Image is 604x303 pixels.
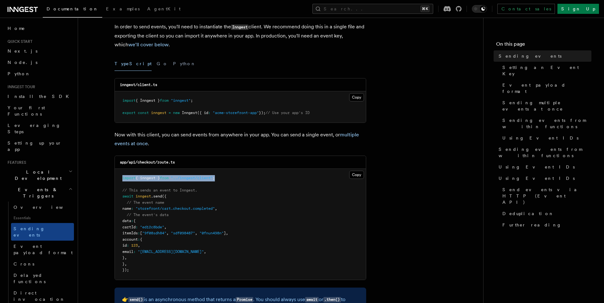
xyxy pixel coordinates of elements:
[122,243,127,248] span: id
[191,98,193,103] span: ;
[102,2,143,17] a: Examples
[5,39,32,44] span: Quick start
[160,176,169,180] span: from
[8,123,61,134] span: Leveraging Steps
[500,208,591,219] a: Deduplication
[502,135,579,141] span: Using Event IDs
[5,184,74,202] button: Events & Triggers
[266,111,310,115] span: // Use your app's ID
[204,249,206,254] span: ,
[5,166,74,184] button: Local Development
[122,237,138,242] span: account
[157,57,168,71] button: Go
[122,219,131,223] span: data
[8,71,31,76] span: Python
[169,111,171,115] span: =
[136,225,138,229] span: :
[11,223,74,241] a: Sending events
[5,68,74,79] a: Python
[140,225,164,229] span: "ed12c8bde"
[173,111,180,115] span: new
[5,137,74,155] a: Setting up your app
[500,115,591,132] a: Sending events from within functions
[5,102,74,120] a: Your first Functions
[128,42,169,48] a: we'll cover below
[197,111,208,115] span: ({ id
[259,111,266,115] span: });
[502,210,554,217] span: Deduplication
[127,213,169,217] span: // The event's data
[496,144,591,161] a: Sending events from within functions
[115,130,366,148] p: Now with this client, you can send events from anywhere in your app. You can send a single event,...
[133,249,136,254] span: :
[140,237,142,242] span: {
[499,164,575,170] span: Using Event IDs
[421,6,429,12] kbd: ⌘K
[122,231,138,235] span: itemIds
[171,231,195,235] span: "sdf098487"
[142,231,166,235] span: "9f08sdh84"
[14,290,65,302] span: Direct invocation
[8,105,45,117] span: Your first Functions
[5,45,74,57] a: Next.js
[349,171,364,179] button: Copy
[5,186,69,199] span: Events & Triggers
[5,160,26,165] span: Features
[502,222,562,228] span: Further reading
[8,140,62,152] span: Setting up your app
[160,98,169,103] span: from
[8,25,25,31] span: Home
[131,243,138,248] span: 123
[136,206,215,211] span: "storefront/cart.checkout.completed"
[499,53,562,59] span: Sending events
[499,146,591,159] span: Sending events from within functions
[496,173,591,184] a: Using Event IDs
[120,160,175,164] code: app/api/checkout/route.ts
[502,64,591,77] span: Setting an Event Key
[199,231,224,235] span: "0fnun498n"
[502,100,591,112] span: Sending multiple events at once
[131,206,133,211] span: :
[349,93,364,101] button: Copy
[122,98,136,103] span: import
[5,91,74,102] a: Install the SDK
[136,194,151,198] span: inngest
[164,225,166,229] span: ,
[125,255,127,260] span: ,
[140,231,142,235] span: [
[496,161,591,173] a: Using Event IDs
[122,111,136,115] span: export
[122,194,133,198] span: await
[128,297,144,302] code: send()
[151,194,162,198] span: .send
[147,6,181,11] span: AgentKit
[14,261,34,266] span: Crons
[138,249,204,254] span: "[EMAIL_ADDRESS][DOMAIN_NAME]"
[312,4,433,14] button: Search...⌘K
[138,111,149,115] span: const
[8,49,37,54] span: Next.js
[14,273,46,284] span: Delayed functions
[136,176,160,180] span: { inngest }
[171,176,213,180] span: "../inngest/client"
[106,6,140,11] span: Examples
[5,169,69,181] span: Local Development
[120,83,157,87] code: inngest/client.ts
[171,98,191,103] span: "inngest"
[5,120,74,137] a: Leveraging Steps
[11,270,74,287] a: Delayed functions
[11,213,74,223] span: Essentials
[557,4,599,14] a: Sign Up
[115,22,366,49] p: In order to send events, you'll need to instantiate the client. We recommend doing this in a sing...
[500,132,591,144] a: Using Event IDs
[500,62,591,79] a: Setting an Event Key
[43,2,102,18] a: Documentation
[122,206,131,211] span: name
[208,111,210,115] span: :
[47,6,98,11] span: Documentation
[122,188,197,192] span: // This sends an event to Inngest.
[224,231,226,235] span: ]
[11,241,74,258] a: Event payload format
[122,268,129,272] span: });
[138,231,140,235] span: :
